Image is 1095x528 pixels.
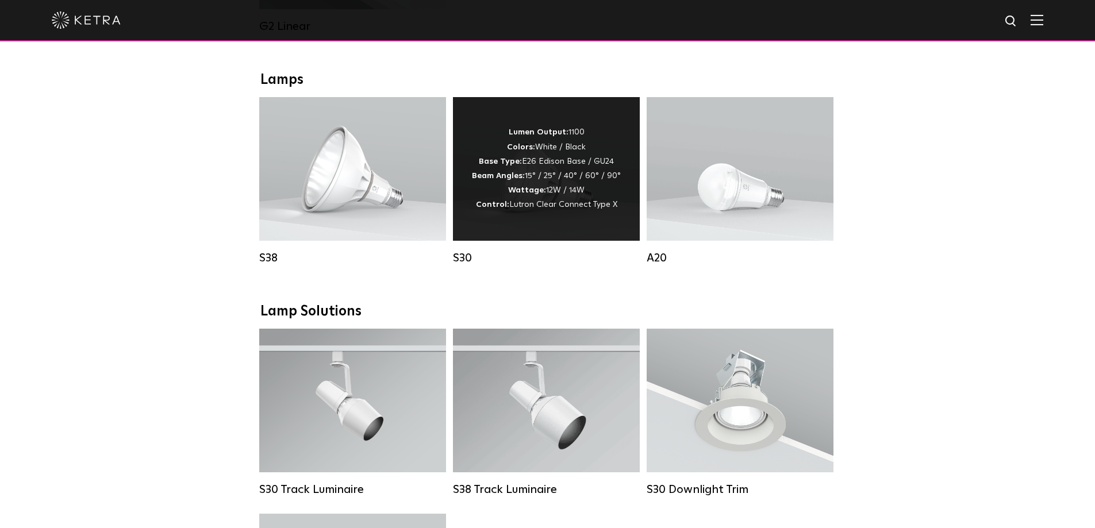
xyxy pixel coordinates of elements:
[453,329,640,496] a: S38 Track Luminaire Lumen Output:1100Colors:White / BlackBeam Angles:10° / 25° / 40° / 60°Wattage...
[259,97,446,265] a: S38 Lumen Output:1100Colors:White / BlackBase Type:E26 Edison Base / GU24Beam Angles:10° / 25° / ...
[259,251,446,265] div: S38
[260,303,835,320] div: Lamp Solutions
[479,157,522,165] strong: Base Type:
[476,201,509,209] strong: Control:
[509,201,617,209] span: Lutron Clear Connect Type X
[453,483,640,496] div: S38 Track Luminaire
[647,483,833,496] div: S30 Downlight Trim
[647,329,833,496] a: S30 Downlight Trim S30 Downlight Trim
[647,251,833,265] div: A20
[507,143,535,151] strong: Colors:
[260,72,835,88] div: Lamps
[1031,14,1043,25] img: Hamburger%20Nav.svg
[647,97,833,265] a: A20 Lumen Output:600 / 800Colors:White / BlackBase Type:E26 Edison Base / GU24Beam Angles:Omni-Di...
[259,483,446,496] div: S30 Track Luminaire
[453,251,640,265] div: S30
[472,125,621,212] div: 1100 White / Black E26 Edison Base / GU24 15° / 25° / 40° / 60° / 90° 12W / 14W
[509,128,568,136] strong: Lumen Output:
[1004,14,1019,29] img: search icon
[259,329,446,496] a: S30 Track Luminaire Lumen Output:1100Colors:White / BlackBeam Angles:15° / 25° / 40° / 60° / 90°W...
[472,172,525,180] strong: Beam Angles:
[508,186,546,194] strong: Wattage:
[453,97,640,265] a: S30 Lumen Output:1100Colors:White / BlackBase Type:E26 Edison Base / GU24Beam Angles:15° / 25° / ...
[52,11,121,29] img: ketra-logo-2019-white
